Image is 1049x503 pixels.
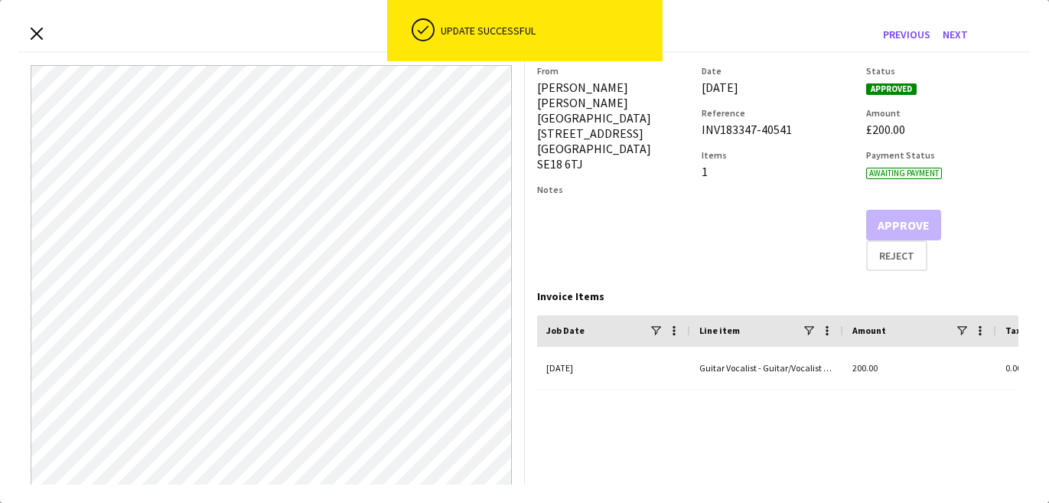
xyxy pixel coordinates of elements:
button: Next [937,22,974,47]
h3: Payment Status [866,149,1018,161]
span: Line item [699,325,740,336]
div: [DATE] [537,347,690,389]
span: Job Date [546,325,585,336]
div: [PERSON_NAME] [PERSON_NAME] [GEOGRAPHIC_DATA] [STREET_ADDRESS] [GEOGRAPHIC_DATA] SE18 6TJ [537,80,689,171]
div: 1 [702,164,854,179]
h3: Status [866,65,1018,77]
div: Guitar Vocalist - Guitar/Vocalist (salary) [690,347,843,389]
span: Tax [1005,325,1021,336]
h3: Amount [866,107,1018,119]
div: [DATE] [702,80,854,95]
div: £200.00 [866,122,1018,137]
h3: Notes [537,184,689,195]
div: 200.00 [843,347,996,389]
div: INV183347-40541 [702,122,854,137]
h3: Date [702,65,854,77]
button: Previous [877,22,937,47]
span: Awaiting payment [866,168,942,179]
div: Update successful [441,24,656,38]
button: Reject [866,240,927,271]
span: Approved [866,83,917,95]
h3: From [537,65,689,77]
span: Amount [852,325,886,336]
h3: Reference [702,107,854,119]
h3: Items [702,149,854,161]
div: Invoice Items [537,289,1019,303]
